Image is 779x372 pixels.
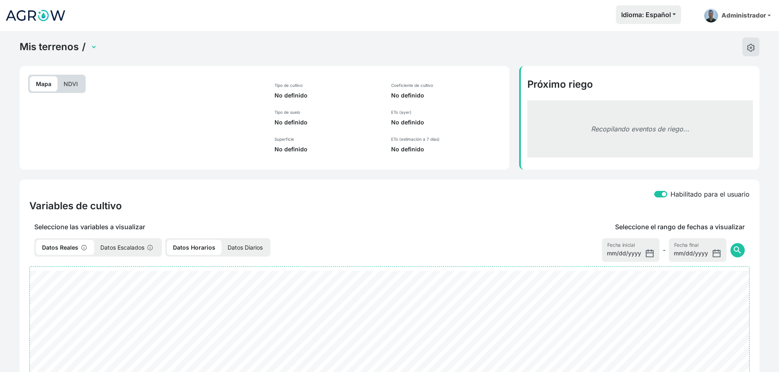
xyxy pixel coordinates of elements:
[663,245,666,255] span: -
[616,5,681,24] button: Idioma: Español
[221,240,269,255] p: Datos Diarios
[29,200,122,212] h4: Variables de cultivo
[274,118,381,126] p: No definido
[167,240,221,255] p: Datos Horarios
[274,145,381,153] p: No definido
[274,91,381,100] p: No definido
[391,145,503,153] p: No definido
[82,41,86,53] span: /
[89,41,97,53] select: Terrain Selector
[730,243,745,257] button: search
[391,82,503,88] p: Coeficiente de cultivo
[20,41,79,53] a: Mis terrenos
[274,136,381,142] p: Superficie
[274,109,381,115] p: Tipo de suelo
[5,5,66,26] img: Logo
[733,245,742,255] span: search
[30,76,58,91] p: Mapa
[36,240,94,255] p: Datos Reales
[704,9,718,23] img: admin-picture
[94,240,160,255] p: Datos Escalados
[391,118,503,126] p: No definido
[701,5,774,26] a: Administrador
[747,44,755,52] img: edit
[527,78,753,91] h4: Próximo riego
[29,222,445,232] p: Seleccione las variables a visualizar
[274,82,381,88] p: Tipo de cultivo
[58,76,84,91] p: NDVI
[591,125,689,133] em: Recopilando eventos de riego...
[391,109,503,115] p: ETo (ayer)
[391,91,503,100] p: No definido
[391,136,503,142] p: ETo (estimación a 7 días)
[671,189,750,199] label: Habilitado para el usuario
[615,222,745,232] p: Seleccione el rango de fechas a visualizar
